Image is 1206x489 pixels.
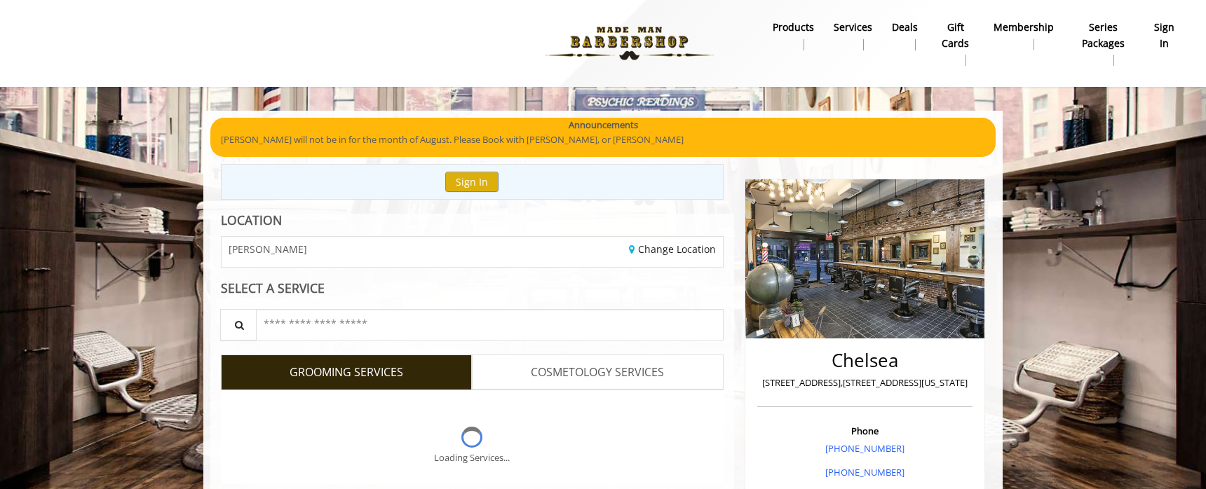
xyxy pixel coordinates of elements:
[761,426,969,436] h3: Phone
[220,309,257,340] button: Service Search
[221,132,985,147] p: [PERSON_NAME] will not be in for the month of August. Please Book with [PERSON_NAME], or [PERSON_...
[892,20,918,35] b: Deals
[761,350,969,371] h2: Chelsea
[434,450,510,465] div: Loading Services...
[824,18,882,54] a: ServicesServices
[1152,20,1176,51] b: sign in
[825,442,904,455] a: [PHONE_NUMBER]
[984,18,1064,54] a: MembershipMembership
[445,172,499,192] button: Sign In
[1064,18,1143,69] a: Series packagesSeries packages
[569,118,638,132] b: Announcements
[221,212,282,228] b: LOCATION
[825,466,904,478] a: [PHONE_NUMBER]
[1142,18,1186,54] a: sign insign in
[531,364,664,382] span: COSMETOLOGY SERVICES
[834,20,872,35] b: Services
[229,244,307,254] span: [PERSON_NAME]
[533,5,726,82] img: Made Man Barbershop logo
[290,364,403,382] span: GROOMING SERVICES
[221,390,724,483] div: Grooming services
[773,20,814,35] b: products
[928,18,984,69] a: Gift cardsgift cards
[761,376,969,390] p: [STREET_ADDRESS],[STREET_ADDRESS][US_STATE]
[937,20,974,51] b: gift cards
[763,18,824,54] a: Productsproducts
[221,282,724,295] div: SELECT A SERVICE
[882,18,928,54] a: DealsDeals
[1073,20,1133,51] b: Series packages
[994,20,1054,35] b: Membership
[629,242,716,256] a: Change Location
